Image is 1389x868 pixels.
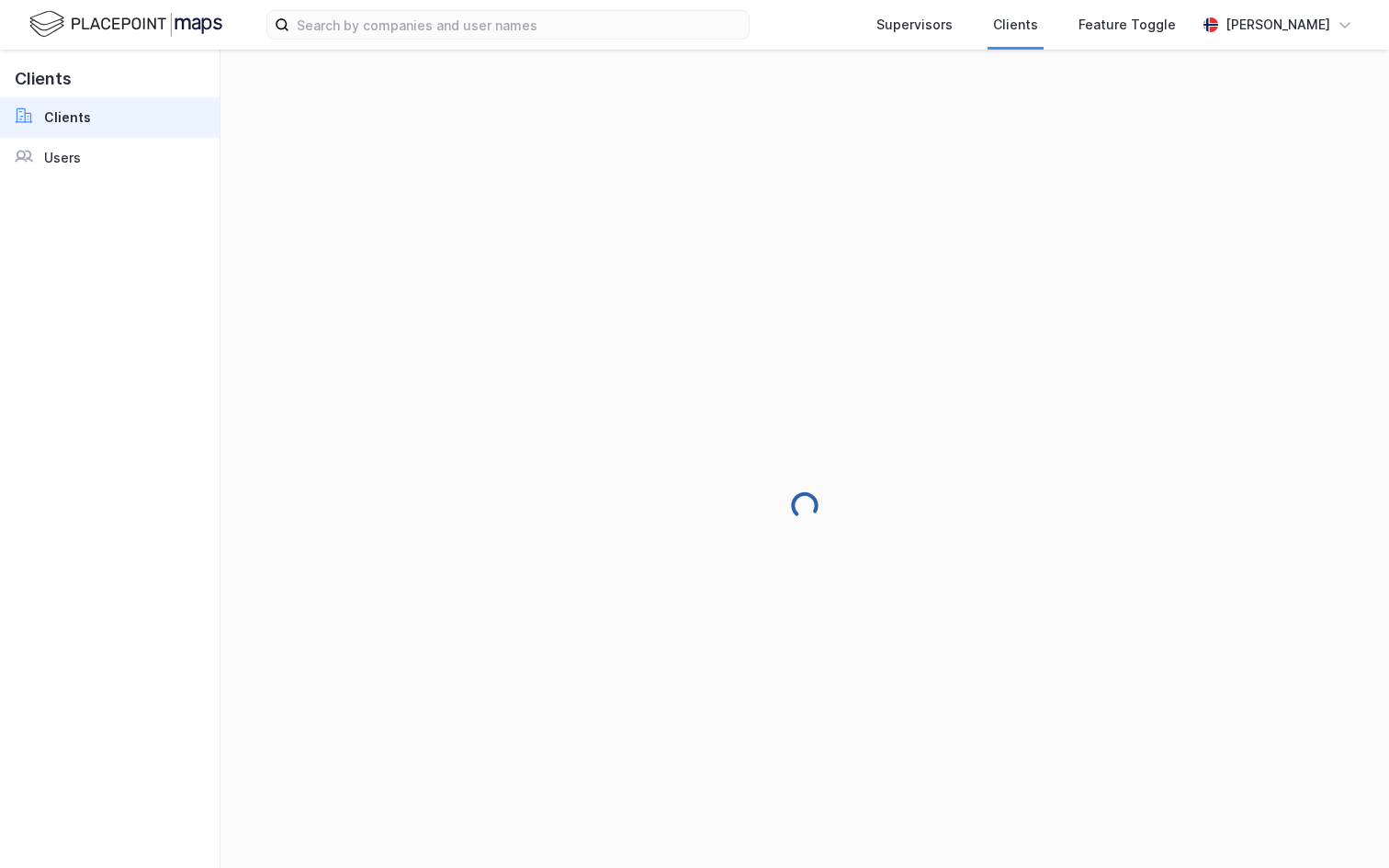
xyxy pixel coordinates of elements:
div: [PERSON_NAME] [1225,14,1330,36]
div: Users [44,147,81,169]
div: Feature Toggle [1078,14,1176,36]
img: logo.f888ab2527a4732fd821a326f86c7f29.svg [29,8,222,40]
input: Search by companies and user names [289,11,749,39]
div: Clients [993,14,1038,36]
div: Supervisors [876,14,953,36]
div: Clients [44,107,91,129]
